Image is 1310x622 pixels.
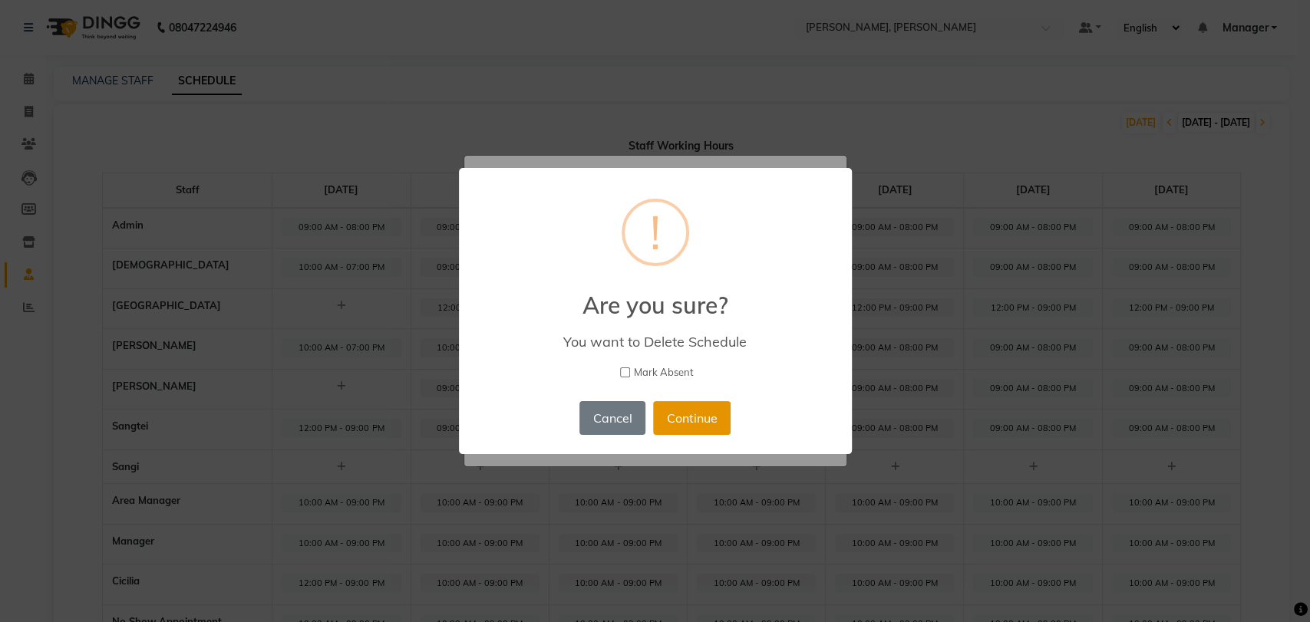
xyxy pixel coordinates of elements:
[480,333,829,350] div: You want to Delete Schedule
[653,401,731,435] button: Continue
[650,202,661,263] div: !
[459,273,852,319] h2: Are you sure?
[579,401,645,435] button: Cancel
[620,367,630,377] input: Mark Absent
[634,365,694,380] span: Mark Absent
